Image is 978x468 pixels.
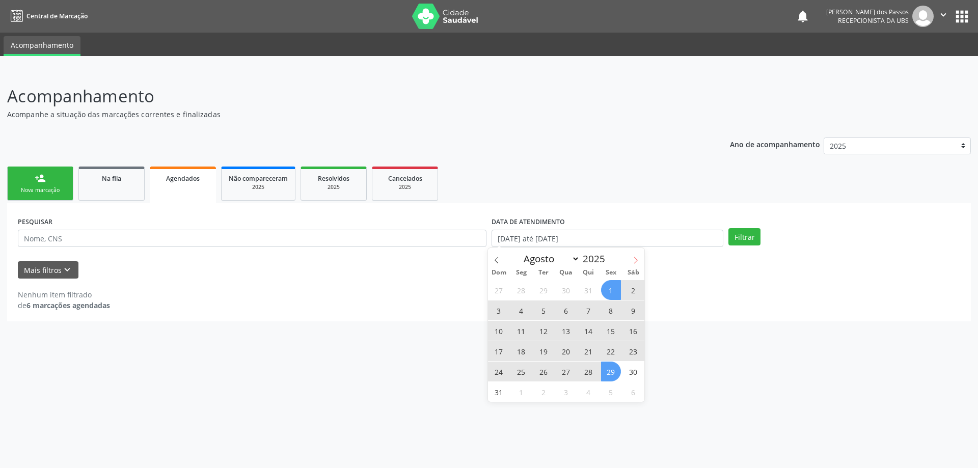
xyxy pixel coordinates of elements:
span: Agosto 19, 2025 [534,341,554,361]
div: Nova marcação [15,186,66,194]
span: Agosto 22, 2025 [601,341,621,361]
span: Qui [577,269,600,276]
div: 2025 [308,183,359,191]
span: Julho 27, 2025 [489,280,509,300]
p: Acompanhamento [7,84,682,109]
span: Agosto 20, 2025 [556,341,576,361]
span: Agosto 1, 2025 [601,280,621,300]
img: img [912,6,934,27]
span: Setembro 2, 2025 [534,382,554,402]
span: Agosto 21, 2025 [579,341,599,361]
span: Setembro 3, 2025 [556,382,576,402]
span: Setembro 5, 2025 [601,382,621,402]
span: Julho 29, 2025 [534,280,554,300]
span: Agendados [166,174,200,183]
div: [PERSON_NAME] dos Passos [826,8,909,16]
span: Julho 30, 2025 [556,280,576,300]
span: Na fila [102,174,121,183]
span: Ter [532,269,555,276]
strong: 6 marcações agendadas [26,300,110,310]
span: Agosto 15, 2025 [601,321,621,341]
span: Agosto 30, 2025 [623,362,643,381]
span: Agosto 9, 2025 [623,300,643,320]
span: Seg [510,269,532,276]
button: Filtrar [728,228,760,245]
span: Cancelados [388,174,422,183]
span: Agosto 6, 2025 [556,300,576,320]
label: PESQUISAR [18,214,52,230]
div: de [18,300,110,311]
span: Agosto 13, 2025 [556,321,576,341]
span: Agosto 16, 2025 [623,321,643,341]
span: Agosto 27, 2025 [556,362,576,381]
span: Agosto 7, 2025 [579,300,599,320]
span: Agosto 28, 2025 [579,362,599,381]
span: Agosto 18, 2025 [511,341,531,361]
i: keyboard_arrow_down [62,264,73,276]
span: Agosto 17, 2025 [489,341,509,361]
span: Dom [488,269,510,276]
div: 2025 [229,183,288,191]
span: Agosto 23, 2025 [623,341,643,361]
span: Agosto 4, 2025 [511,300,531,320]
input: Year [580,252,613,265]
span: Setembro 4, 2025 [579,382,599,402]
select: Month [519,252,580,266]
a: Central de Marcação [7,8,88,24]
span: Agosto 3, 2025 [489,300,509,320]
a: Acompanhamento [4,36,80,56]
span: Resolvidos [318,174,349,183]
label: DATA DE ATENDIMENTO [492,214,565,230]
span: Sáb [622,269,644,276]
span: Agosto 10, 2025 [489,321,509,341]
span: Agosto 12, 2025 [534,321,554,341]
span: Agosto 2, 2025 [623,280,643,300]
span: Qua [555,269,577,276]
span: Julho 28, 2025 [511,280,531,300]
button:  [934,6,953,27]
span: Setembro 1, 2025 [511,382,531,402]
span: Recepcionista da UBS [838,16,909,25]
div: 2025 [379,183,430,191]
span: Agosto 25, 2025 [511,362,531,381]
span: Agosto 24, 2025 [489,362,509,381]
span: Agosto 11, 2025 [511,321,531,341]
div: Nenhum item filtrado [18,289,110,300]
span: Sex [600,269,622,276]
i:  [938,9,949,20]
span: Não compareceram [229,174,288,183]
span: Agosto 14, 2025 [579,321,599,341]
span: Agosto 29, 2025 [601,362,621,381]
div: person_add [35,173,46,184]
p: Ano de acompanhamento [730,137,820,150]
span: Setembro 6, 2025 [623,382,643,402]
button: apps [953,8,971,25]
span: Agosto 8, 2025 [601,300,621,320]
button: Mais filtroskeyboard_arrow_down [18,261,78,279]
button: notifications [796,9,810,23]
span: Agosto 26, 2025 [534,362,554,381]
span: Julho 31, 2025 [579,280,599,300]
span: Agosto 31, 2025 [489,382,509,402]
span: Central de Marcação [26,12,88,20]
input: Selecione um intervalo [492,230,723,247]
p: Acompanhe a situação das marcações correntes e finalizadas [7,109,682,120]
input: Nome, CNS [18,230,486,247]
span: Agosto 5, 2025 [534,300,554,320]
